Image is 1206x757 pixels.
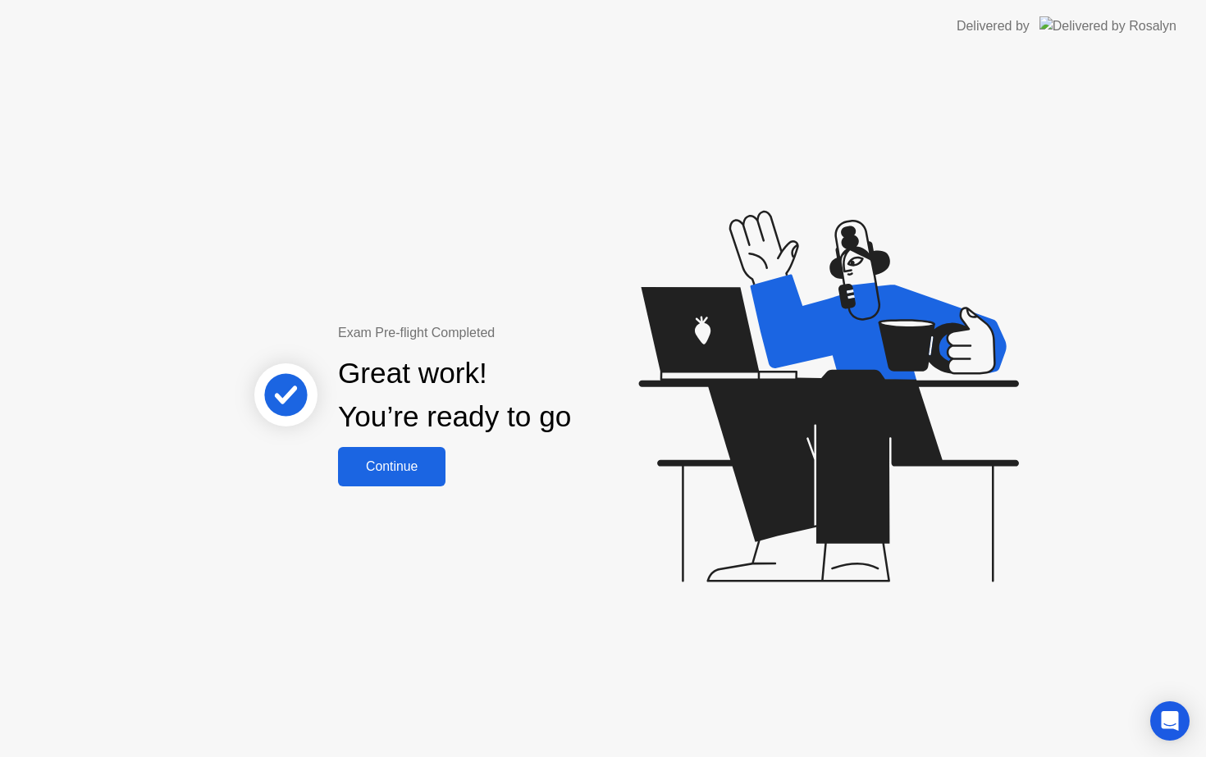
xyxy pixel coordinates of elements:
[1150,701,1190,741] div: Open Intercom Messenger
[957,16,1030,36] div: Delivered by
[343,459,441,474] div: Continue
[338,323,677,343] div: Exam Pre-flight Completed
[338,447,445,486] button: Continue
[338,352,571,439] div: Great work! You’re ready to go
[1039,16,1176,35] img: Delivered by Rosalyn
